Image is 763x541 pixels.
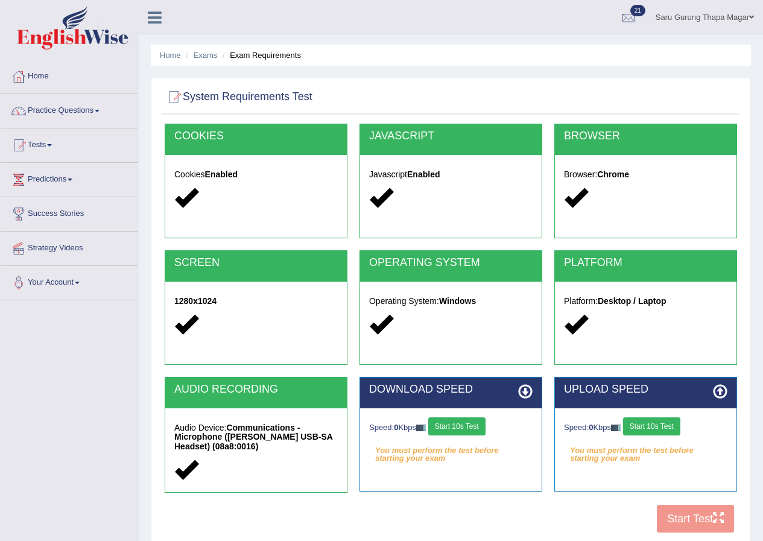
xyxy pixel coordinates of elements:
[174,423,332,451] strong: Communications - Microphone ([PERSON_NAME] USB-SA Headset) (08a8:0016)
[194,51,218,60] a: Exams
[630,5,645,16] span: 21
[564,170,727,179] h5: Browser:
[564,297,727,306] h5: Platform:
[174,170,338,179] h5: Cookies
[174,423,338,451] h5: Audio Device:
[428,417,486,435] button: Start 10s Test
[369,417,533,438] div: Speed: Kbps
[394,423,398,432] strong: 0
[564,384,727,396] h2: UPLOAD SPEED
[564,130,727,142] h2: BROWSER
[1,266,138,296] a: Your Account
[564,417,727,438] div: Speed: Kbps
[597,169,629,179] strong: Chrome
[623,417,680,435] button: Start 10s Test
[174,384,338,396] h2: AUDIO RECORDING
[1,94,138,124] a: Practice Questions
[369,441,533,460] em: You must perform the test before starting your exam
[1,128,138,159] a: Tests
[1,60,138,90] a: Home
[1,197,138,227] a: Success Stories
[174,257,338,269] h2: SCREEN
[165,88,312,106] h2: System Requirements Test
[174,296,217,306] strong: 1280x1024
[205,169,238,179] strong: Enabled
[174,130,338,142] h2: COOKIES
[369,297,533,306] h5: Operating System:
[564,441,727,460] em: You must perform the test before starting your exam
[369,170,533,179] h5: Javascript
[160,51,181,60] a: Home
[1,232,138,262] a: Strategy Videos
[369,130,533,142] h2: JAVASCRIPT
[439,296,476,306] strong: Windows
[369,384,533,396] h2: DOWNLOAD SPEED
[369,257,533,269] h2: OPERATING SYSTEM
[589,423,593,432] strong: 0
[220,49,301,61] li: Exam Requirements
[416,425,426,431] img: ajax-loader-fb-connection.gif
[611,425,621,431] img: ajax-loader-fb-connection.gif
[1,163,138,193] a: Predictions
[564,257,727,269] h2: PLATFORM
[598,296,666,306] strong: Desktop / Laptop
[407,169,440,179] strong: Enabled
